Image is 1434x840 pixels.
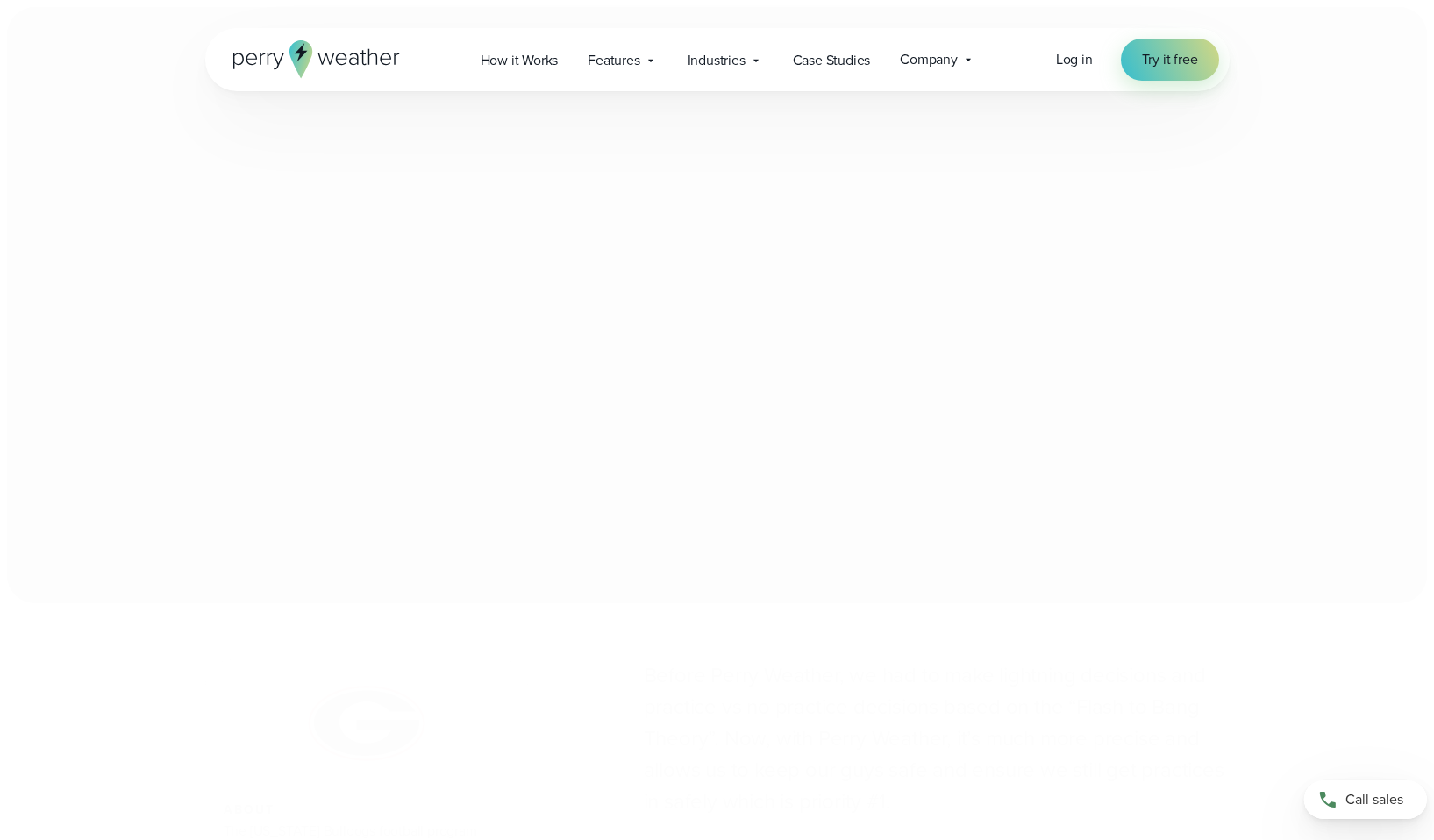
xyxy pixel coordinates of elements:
[1331,789,1389,810] span: Call sales
[1056,49,1093,69] span: Log in
[1142,49,1198,70] span: Try it free
[1121,39,1219,81] a: Try it free
[466,42,574,78] a: How it Works
[778,42,886,78] a: Case Studies
[793,50,871,71] span: Case Studies
[688,50,746,71] span: Industries
[1290,780,1413,819] a: Call sales
[481,50,559,71] span: How it Works
[588,50,639,71] span: Features
[1056,49,1093,70] a: Log in
[900,49,958,70] span: Company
